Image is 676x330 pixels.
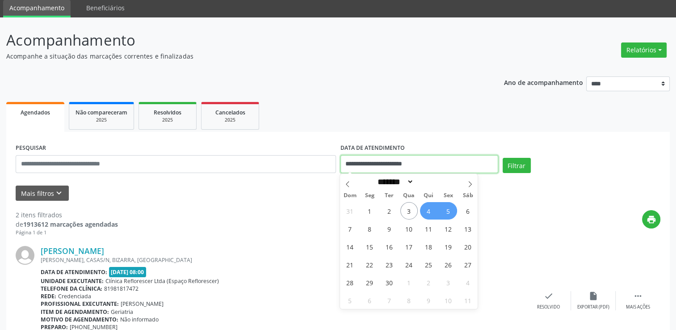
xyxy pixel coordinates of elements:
[111,308,133,316] span: Geriatria
[76,109,127,116] span: Não compareceram
[104,285,139,292] span: 81981817472
[420,256,437,273] span: Setembro 25, 2025
[420,274,437,291] span: Outubro 2, 2025
[361,274,378,291] span: Setembro 29, 2025
[23,220,118,228] strong: 1913612 marcações agendadas
[459,256,477,273] span: Setembro 27, 2025
[440,292,457,309] span: Outubro 10, 2025
[381,292,398,309] span: Outubro 7, 2025
[647,215,656,224] i: print
[120,316,159,323] span: Não informado
[420,220,437,237] span: Setembro 11, 2025
[577,304,609,310] div: Exportar (PDF)
[504,76,583,88] p: Ano de acompanhamento
[121,300,164,308] span: [PERSON_NAME]
[41,277,104,285] b: Unidade executante:
[41,316,118,323] b: Motivo de agendamento:
[588,291,598,301] i: insert_drive_file
[440,274,457,291] span: Outubro 3, 2025
[16,246,34,265] img: img
[105,277,219,285] span: Clínica Reflorescer Ltda (Espaço Reflorescer)
[154,109,181,116] span: Resolvidos
[537,304,560,310] div: Resolvido
[16,186,69,201] button: Mais filtroskeyboard_arrow_down
[381,220,398,237] span: Setembro 9, 2025
[361,256,378,273] span: Setembro 22, 2025
[341,202,359,220] span: Agosto 31, 2025
[621,42,667,58] button: Relatórios
[58,292,91,300] span: Credenciada
[459,238,477,255] span: Setembro 20, 2025
[41,268,107,276] b: Data de atendimento:
[341,274,359,291] span: Setembro 28, 2025
[458,193,478,199] span: Sáb
[340,141,405,155] label: DATA DE ATENDIMENTO
[16,220,118,229] div: de
[440,238,457,255] span: Setembro 19, 2025
[503,158,531,173] button: Filtrar
[400,202,418,220] span: Setembro 3, 2025
[341,238,359,255] span: Setembro 14, 2025
[544,291,554,301] i: check
[340,193,360,199] span: Dom
[459,292,477,309] span: Outubro 11, 2025
[16,210,118,220] div: 2 itens filtrados
[41,292,56,300] b: Rede:
[459,274,477,291] span: Outubro 4, 2025
[379,193,399,199] span: Ter
[381,202,398,220] span: Setembro 2, 2025
[361,292,378,309] span: Outubro 6, 2025
[41,285,102,292] b: Telefone da clínica:
[341,220,359,237] span: Setembro 7, 2025
[400,256,418,273] span: Setembro 24, 2025
[21,109,50,116] span: Agendados
[109,267,147,277] span: [DATE] 08:00
[41,246,104,256] a: [PERSON_NAME]
[459,220,477,237] span: Setembro 13, 2025
[76,117,127,123] div: 2025
[341,256,359,273] span: Setembro 21, 2025
[400,292,418,309] span: Outubro 8, 2025
[54,188,64,198] i: keyboard_arrow_down
[41,308,109,316] b: Item de agendamento:
[440,202,457,220] span: Setembro 5, 2025
[361,220,378,237] span: Setembro 8, 2025
[208,117,252,123] div: 2025
[400,274,418,291] span: Outubro 1, 2025
[6,51,471,61] p: Acompanhe a situação das marcações correntes e finalizadas
[41,300,119,308] b: Profissional executante:
[642,210,660,228] button: print
[419,193,438,199] span: Qui
[420,292,437,309] span: Outubro 9, 2025
[375,177,414,186] select: Month
[420,238,437,255] span: Setembro 18, 2025
[215,109,245,116] span: Cancelados
[361,202,378,220] span: Setembro 1, 2025
[381,274,398,291] span: Setembro 30, 2025
[420,202,437,220] span: Setembro 4, 2025
[400,220,418,237] span: Setembro 10, 2025
[360,193,379,199] span: Seg
[41,256,526,264] div: [PERSON_NAME], CASAS/N, BIZARRA, [GEOGRAPHIC_DATA]
[16,141,46,155] label: PESQUISAR
[459,202,477,220] span: Setembro 6, 2025
[145,117,190,123] div: 2025
[341,292,359,309] span: Outubro 5, 2025
[440,220,457,237] span: Setembro 12, 2025
[400,238,418,255] span: Setembro 17, 2025
[381,238,398,255] span: Setembro 16, 2025
[438,193,458,199] span: Sex
[381,256,398,273] span: Setembro 23, 2025
[6,29,471,51] p: Acompanhamento
[399,193,419,199] span: Qua
[626,304,650,310] div: Mais ações
[414,177,443,186] input: Year
[16,229,118,237] div: Página 1 de 1
[440,256,457,273] span: Setembro 26, 2025
[633,291,643,301] i: 
[361,238,378,255] span: Setembro 15, 2025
